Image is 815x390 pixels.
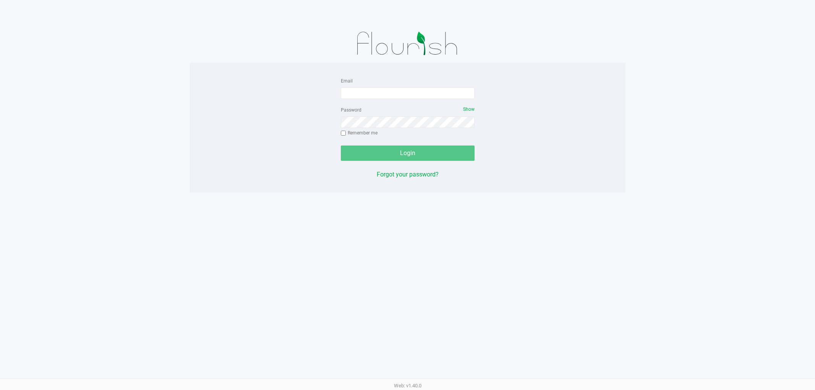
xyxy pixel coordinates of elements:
button: Forgot your password? [377,170,439,179]
span: Show [463,107,475,112]
label: Password [341,107,361,113]
input: Remember me [341,131,346,136]
label: Email [341,78,353,84]
label: Remember me [341,129,378,136]
span: Web: v1.40.0 [394,383,421,388]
